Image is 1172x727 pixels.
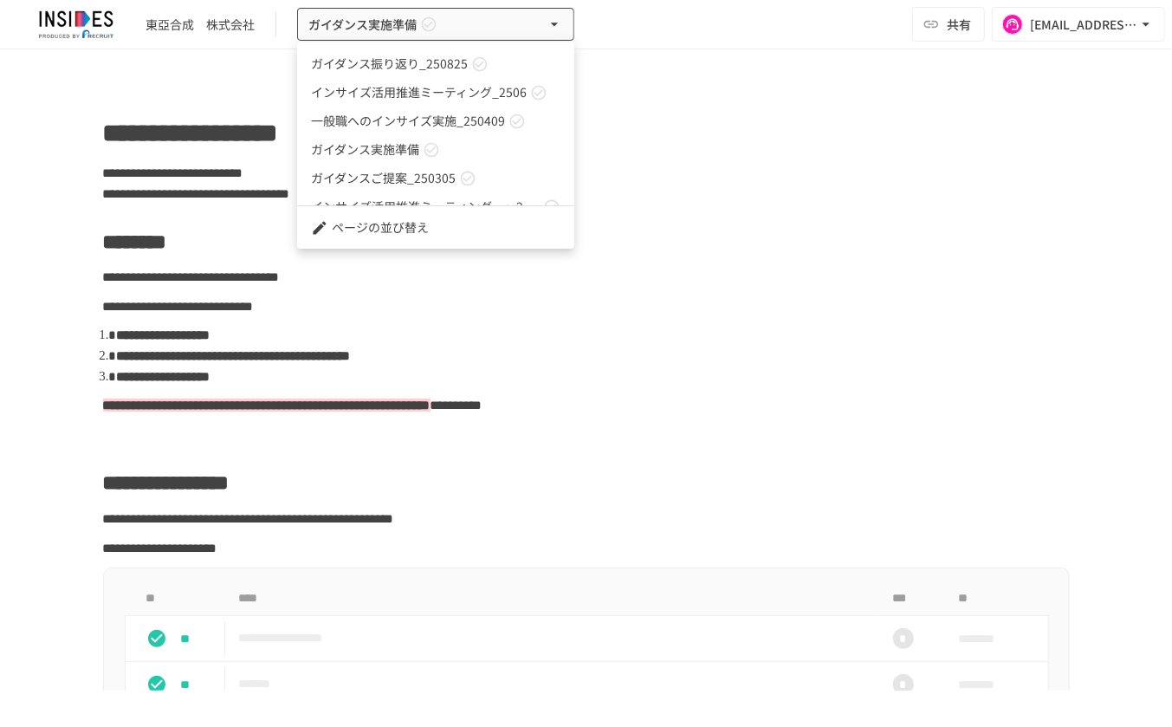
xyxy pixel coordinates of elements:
span: インサイズ活用推進ミーティング_2506 [311,83,527,101]
li: ページの並び替え [297,213,574,242]
span: ガイダンス実施準備 [311,140,419,159]
span: 一般職へのインサイズ実施_250409 [311,112,505,130]
span: ガイダンス振り返り_250825 [311,55,468,73]
span: ガイダンスご提案_250305 [311,169,456,187]
span: インサイズ活用推進ミーティング ～2回目～ [311,198,540,216]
